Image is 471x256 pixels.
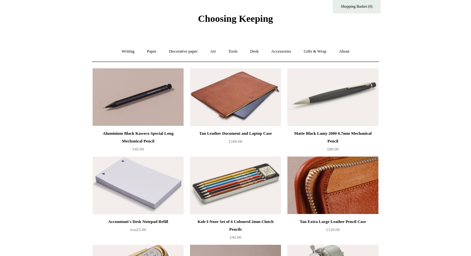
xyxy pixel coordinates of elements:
[141,43,162,60] a: Paper
[132,147,144,151] span: £45.00
[333,43,355,60] a: About
[94,130,182,145] div: Aluminium Black Kaweco Special Long Mechanical Pencil
[93,68,184,126] img: Aluminium Black Kaweco Special Long Mechanical Pencil
[190,157,281,214] img: Koh-I-Noor Set of 6 Coloured 2mm Clutch Pencils
[287,218,378,244] a: Tan Extra Large Leather Pencil Case £120.00
[116,43,140,60] a: Writing
[230,235,241,240] span: £45.00
[93,130,184,156] a: Aluminium Black Kaweco Special Long Mechanical Pencil £45.00
[287,130,378,156] a: Matte Black Lamy 2000 0.7mm Mechanical Pencil £80.00
[190,157,281,214] a: Koh-I-Noor Set of 6 Coloured 2mm Clutch Pencils Koh-I-Noor Set of 6 Coloured 2mm Clutch Pencils
[190,68,281,126] img: Tan Leather Document and Laptop Case
[204,43,221,60] a: Art
[223,43,244,60] a: Tools
[287,157,378,214] img: Tan Extra Large Leather Pencil Case
[266,43,297,60] a: Accessories
[289,218,377,226] div: Tan Extra Large Leather Pencil Case
[198,18,273,23] a: Choosing Keeping
[190,218,281,244] a: Koh-I-Noor Set of 6 Coloured 2mm Clutch Pencils £45.00
[287,68,378,126] img: Matte Black Lamy 2000 0.7mm Mechanical Pencil
[93,218,184,244] a: Accountant's Desk Notepad Refill from£5.00
[287,157,378,214] a: Tan Extra Large Leather Pencil Case Tan Extra Large Leather Pencil Case
[198,13,273,24] span: Choosing Keeping
[93,68,184,126] a: Aluminium Black Kaweco Special Long Mechanical Pencil Aluminium Black Kaweco Special Long Mechani...
[287,68,378,126] a: Matte Black Lamy 2000 0.7mm Mechanical Pencil Matte Black Lamy 2000 0.7mm Mechanical Pencil
[229,139,242,144] span: £160.00
[130,228,136,232] span: from
[94,218,182,226] div: Accountant's Desk Notepad Refill
[326,227,340,232] span: £120.00
[93,157,184,214] img: Accountant's Desk Notepad Refill
[327,147,339,151] span: £80.00
[93,157,184,214] a: Accountant's Desk Notepad Refill Accountant's Desk Notepad Refill
[190,68,281,126] a: Tan Leather Document and Laptop Case Tan Leather Document and Laptop Case
[289,130,377,145] div: Matte Black Lamy 2000 0.7mm Mechanical Pencil
[130,227,146,232] span: £5.00
[163,43,203,60] a: Decorative paper
[192,130,279,137] div: Tan Leather Document and Laptop Case
[190,130,281,156] a: Tan Leather Document and Laptop Case £160.00
[244,43,265,60] a: Desk
[298,43,332,60] a: Gifts & Wrap
[192,218,279,233] div: Koh-I-Noor Set of 6 Coloured 2mm Clutch Pencils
